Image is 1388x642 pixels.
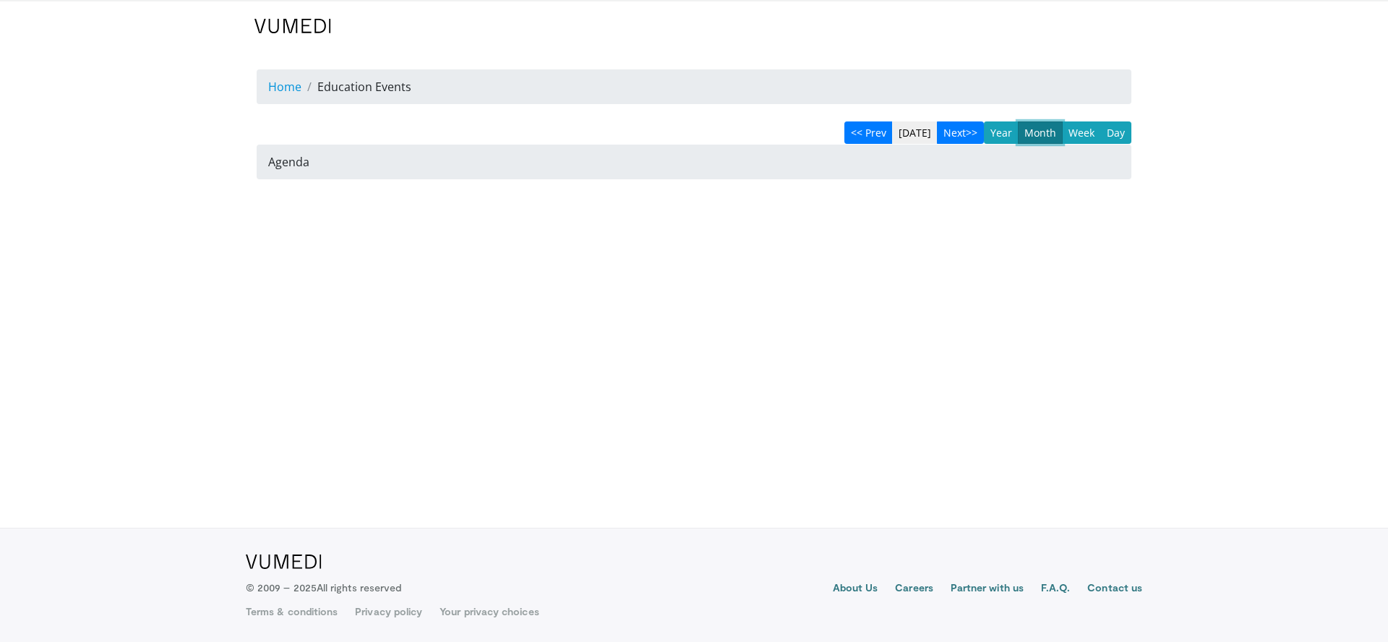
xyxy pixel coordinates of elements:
a: Home [268,79,301,95]
button: << Prev [844,121,893,144]
button: Next>> [937,121,984,144]
button: Year [984,121,1019,144]
img: VuMedi Logo [254,19,331,33]
button: Month [1018,121,1063,144]
button: Day [1100,121,1131,144]
a: Privacy policy [355,604,422,619]
p: © 2009 – 2025 [246,581,401,595]
div: Agenda [257,145,1131,179]
a: F.A.Q. [1041,581,1070,598]
a: Terms & conditions [246,604,338,619]
a: Careers [895,581,933,598]
a: Contact us [1087,581,1142,598]
nav: breadcrumb [257,69,1131,104]
a: Partner with us [951,581,1024,598]
img: VuMedi Logo [246,555,322,569]
li: Education Events [301,78,411,95]
span: All rights reserved [317,581,401,594]
button: [DATE] [892,121,938,144]
a: Your privacy choices [440,604,539,619]
button: Week [1062,121,1101,144]
a: About Us [833,581,878,598]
